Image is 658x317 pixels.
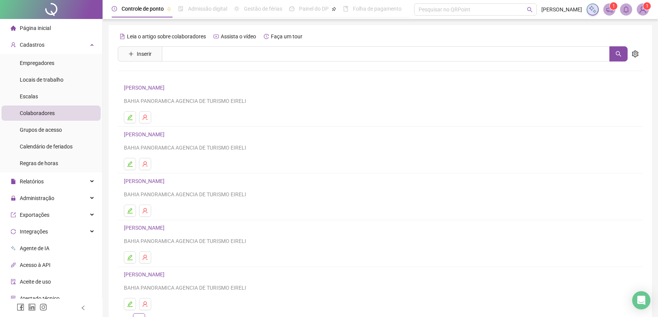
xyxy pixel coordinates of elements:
[127,114,133,120] span: edit
[299,6,329,12] span: Painel do DP
[127,161,133,167] span: edit
[112,6,117,11] span: clock-circle
[20,60,54,66] span: Empregadores
[81,305,86,311] span: left
[646,3,649,9] span: 1
[20,110,55,116] span: Colaboradores
[11,42,16,47] span: user-add
[124,178,167,184] a: [PERSON_NAME]
[124,271,167,278] a: [PERSON_NAME]
[124,190,637,199] div: BAHIA PANORAMICA AGENCIA DE TURISMO EIRELI
[11,279,16,284] span: audit
[11,25,16,31] span: home
[612,3,615,9] span: 1
[124,85,167,91] a: [PERSON_NAME]
[124,131,167,137] a: [PERSON_NAME]
[124,284,637,292] div: BAHIA PANORAMICA AGENCIA DE TURISMO EIRELI
[588,5,597,14] img: sparkle-icon.fc2bf0ac1784a2077858766a79e2daf3.svg
[11,212,16,218] span: export
[142,301,148,307] span: user-delete
[20,178,44,185] span: Relatórios
[332,7,336,11] span: pushpin
[615,51,622,57] span: search
[264,34,269,39] span: history
[20,295,60,301] span: Atestado técnico
[20,25,51,31] span: Página inicial
[137,50,152,58] span: Inserir
[124,237,637,245] div: BAHIA PANORAMICA AGENCIA DE TURISMO EIRELI
[632,291,650,309] div: Open Intercom Messenger
[20,144,73,150] span: Calendário de feriados
[20,42,44,48] span: Cadastros
[343,6,348,11] span: book
[28,303,36,311] span: linkedin
[188,6,227,12] span: Admissão digital
[142,254,148,260] span: user-delete
[221,33,256,39] span: Assista o vídeo
[214,34,219,39] span: youtube
[124,225,167,231] a: [PERSON_NAME]
[234,6,239,11] span: sun
[127,208,133,214] span: edit
[127,254,133,260] span: edit
[20,279,51,285] span: Aceite de uso
[11,179,16,184] span: file
[40,303,47,311] span: instagram
[353,6,402,12] span: Folha de pagamento
[167,7,171,11] span: pushpin
[11,196,16,201] span: lock
[17,303,24,311] span: facebook
[527,7,533,13] span: search
[124,144,637,152] div: BAHIA PANORAMICA AGENCIA DE TURISMO EIRELI
[178,6,183,11] span: file-done
[623,6,630,13] span: bell
[244,6,282,12] span: Gestão de férias
[606,6,613,13] span: notification
[20,212,49,218] span: Exportações
[289,6,294,11] span: dashboard
[643,2,651,10] sup: Atualize o seu contato no menu Meus Dados
[637,4,649,15] img: 58223
[122,6,164,12] span: Controle de ponto
[20,195,54,201] span: Administração
[127,33,206,39] span: Leia o artigo sobre colaboradores
[20,77,63,83] span: Locais de trabalho
[120,34,125,39] span: file-text
[142,208,148,214] span: user-delete
[11,262,16,268] span: api
[142,114,148,120] span: user-delete
[122,48,158,60] button: Inserir
[632,50,639,57] span: setting
[124,97,637,105] div: BAHIA PANORAMICA AGENCIA DE TURISMO EIRELI
[142,161,148,167] span: user-delete
[610,2,617,10] sup: 1
[20,93,38,99] span: Escalas
[20,127,62,133] span: Grupos de acesso
[11,229,16,234] span: sync
[20,245,49,251] span: Agente de IA
[127,301,133,307] span: edit
[11,296,16,301] span: solution
[20,229,48,235] span: Integrações
[271,33,302,39] span: Faça um tour
[20,262,51,268] span: Acesso à API
[20,160,58,166] span: Regras de horas
[128,51,134,57] span: plus
[541,5,582,14] span: [PERSON_NAME]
